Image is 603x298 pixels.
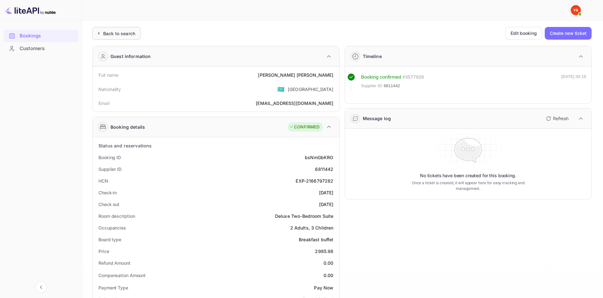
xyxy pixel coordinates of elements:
[98,201,119,208] div: Check out
[323,272,334,279] div: 0.00
[315,248,333,255] div: 2985.98
[299,236,333,243] div: Breakfast buffet
[98,154,121,161] div: Booking ID
[98,72,118,78] div: Full name
[110,124,145,130] div: Booking details
[5,5,56,15] img: LiteAPI logo
[296,178,333,184] div: EXP-2166797282
[275,213,334,219] div: Deluxe Two-Bedroom Suite
[553,115,568,122] p: Refresh
[402,180,534,191] p: Once a ticket is created, it will appear here for easy tracking and management.
[98,142,152,149] div: Status and reservations
[98,178,108,184] div: HCN
[103,30,135,37] div: Back to search
[384,83,400,89] span: 6811442
[35,282,47,293] button: Collapse navigation
[98,284,128,291] div: Payment Type
[319,201,334,208] div: [DATE]
[361,83,383,89] span: Supplier ID:
[561,74,586,92] div: [DATE] 00:19
[4,30,78,42] div: Bookings
[98,86,121,93] div: Nationality
[110,53,151,60] div: Guest information
[314,284,333,291] div: Pay Now
[20,32,75,40] div: Bookings
[319,189,334,196] div: [DATE]
[505,27,542,40] button: Edit booking
[98,260,130,266] div: Refund Amount
[363,115,391,122] div: Message log
[290,224,334,231] div: 2 Adults, 3 Children
[98,236,121,243] div: Board type
[4,30,78,42] a: Bookings
[323,260,334,266] div: 0.00
[98,100,110,107] div: Email
[289,124,319,130] div: CONFIRMED
[420,172,516,179] p: No tickets have been created for this booking.
[277,83,285,95] span: United States
[363,53,382,60] div: Timeline
[315,166,333,172] div: 6811442
[4,42,78,54] a: Customers
[402,74,424,81] div: # 3577928
[305,154,333,161] div: bsNmGbKRO
[4,42,78,55] div: Customers
[98,189,117,196] div: Check-in
[288,86,334,93] div: [GEOGRAPHIC_DATA]
[20,45,75,52] div: Customers
[256,100,333,107] div: [EMAIL_ADDRESS][DOMAIN_NAME]
[98,224,126,231] div: Occupancies
[98,248,109,255] div: Price
[98,213,135,219] div: Room description
[542,113,571,124] button: Refresh
[98,166,122,172] div: Supplier ID
[571,5,581,15] img: Yandex Support
[545,27,592,40] button: Create new ticket
[258,72,333,78] div: [PERSON_NAME] [PERSON_NAME]
[361,74,401,81] div: Booking confirmed
[98,272,146,279] div: Compensation Amount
